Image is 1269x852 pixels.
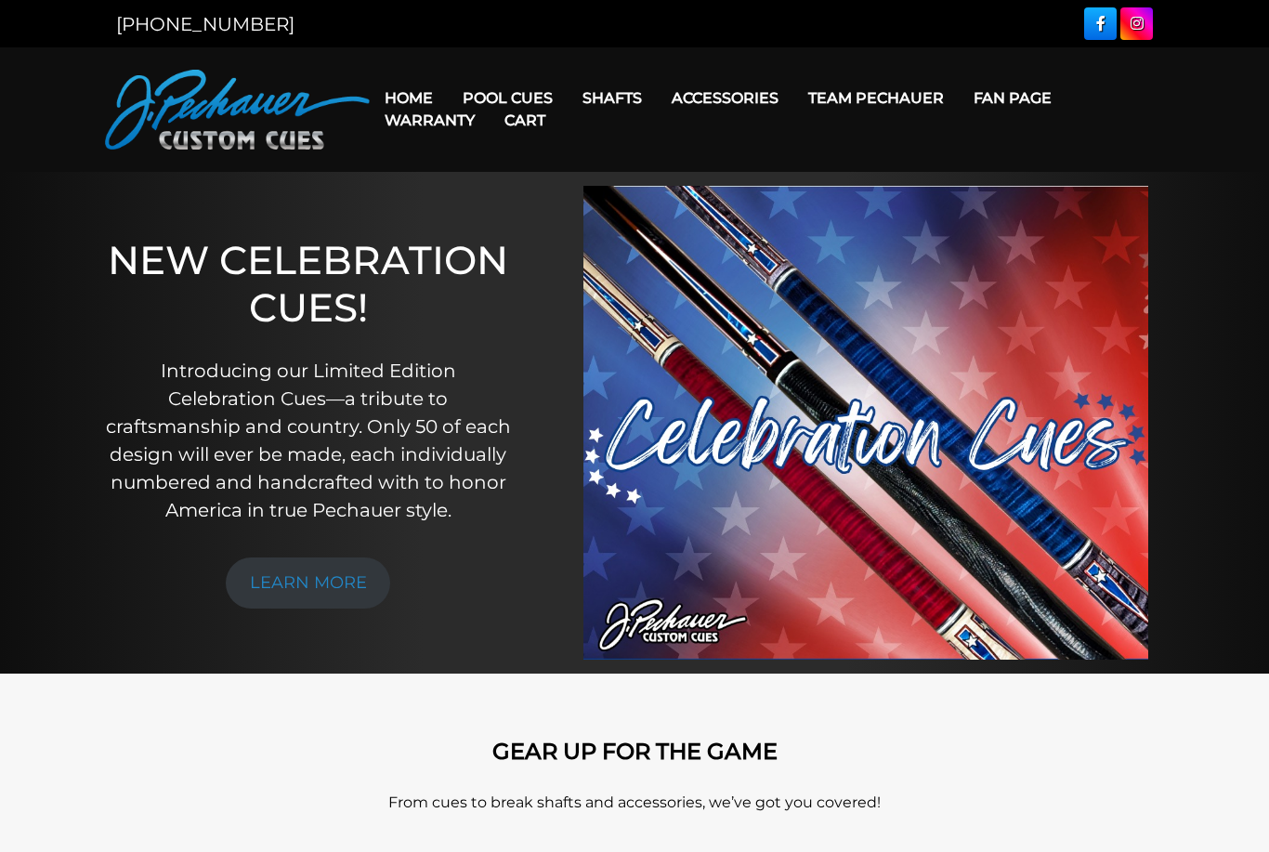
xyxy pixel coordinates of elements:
p: Introducing our Limited Edition Celebration Cues—a tribute to craftsmanship and country. Only 50 ... [104,357,511,524]
a: Pool Cues [448,74,568,122]
strong: GEAR UP FOR THE GAME [492,738,778,765]
a: Warranty [370,97,490,144]
a: Shafts [568,74,657,122]
a: Fan Page [959,74,1066,122]
a: [PHONE_NUMBER] [116,13,294,35]
a: Team Pechauer [793,74,959,122]
a: Home [370,74,448,122]
a: LEARN MORE [226,557,391,609]
h1: NEW CELEBRATION CUES! [104,237,511,331]
a: Cart [490,97,560,144]
p: From cues to break shafts and accessories, we’ve got you covered! [105,792,1164,814]
img: Pechauer Custom Cues [105,70,370,150]
a: Accessories [657,74,793,122]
